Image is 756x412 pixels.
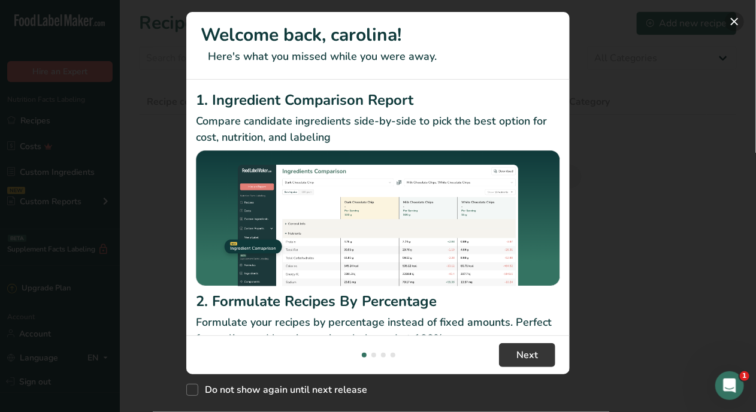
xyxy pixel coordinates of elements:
span: 1 [740,371,749,381]
p: Here's what you missed while you were away. [201,49,555,65]
h2: 1. Ingredient Comparison Report [196,89,560,111]
iframe: Intercom live chat [715,371,744,400]
p: Compare candidate ingredients side-by-side to pick the best option for cost, nutrition, and labeling [196,113,560,146]
h2: 2. Formulate Recipes By Percentage [196,290,560,312]
h1: Welcome back, carolina! [201,22,555,49]
button: Next [499,343,555,367]
span: Next [516,348,538,362]
span: Do not show again until next release [198,384,367,396]
p: Formulate your recipes by percentage instead of fixed amounts. Perfect for scaling and keeping re... [196,314,560,347]
img: Ingredient Comparison Report [196,150,560,286]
